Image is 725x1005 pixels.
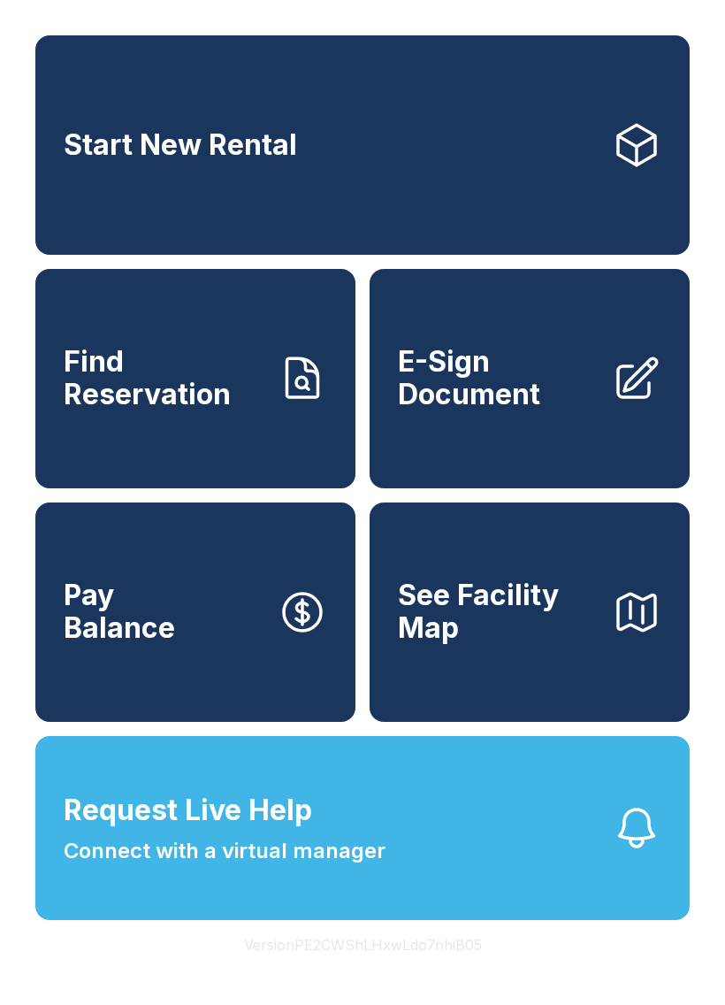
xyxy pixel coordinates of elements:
a: PayBalance [35,502,355,722]
span: Start New Rental [64,129,297,162]
span: Request Live Help [64,789,312,832]
a: Start New Rental [35,35,690,255]
a: E-Sign Document [370,269,690,488]
button: VersionPE2CWShLHxwLdo7nhiB05 [230,920,496,970]
a: Find Reservation [35,269,355,488]
span: Pay Balance [64,579,175,644]
span: See Facility Map [398,579,598,644]
span: Connect with a virtual manager [64,835,385,867]
span: Find Reservation [64,346,263,410]
span: E-Sign Document [398,346,598,410]
button: Request Live HelpConnect with a virtual manager [35,736,690,920]
button: See Facility Map [370,502,690,722]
